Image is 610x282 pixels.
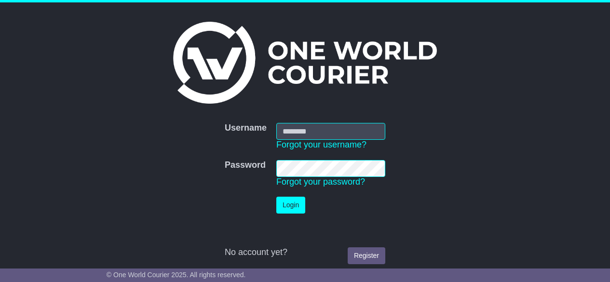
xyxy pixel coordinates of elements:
a: Forgot your username? [276,140,366,149]
label: Password [225,160,266,171]
span: © One World Courier 2025. All rights reserved. [107,271,246,279]
button: Login [276,197,305,214]
label: Username [225,123,267,134]
img: One World [173,22,436,104]
a: Forgot your password? [276,177,365,187]
div: No account yet? [225,247,385,258]
a: Register [348,247,385,264]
